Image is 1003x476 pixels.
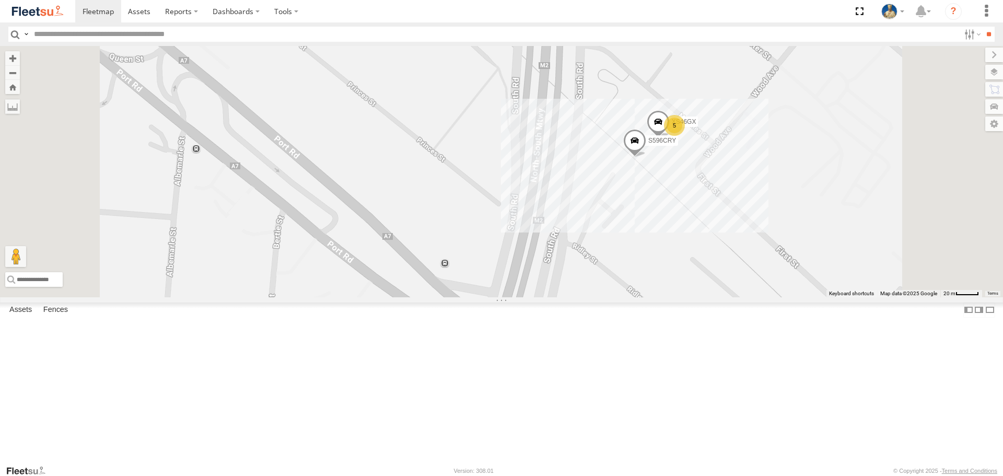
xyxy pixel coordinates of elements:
button: Zoom out [5,65,20,80]
a: Terms (opens in new tab) [987,291,998,295]
span: 20 m [943,291,955,296]
div: Version: 308.01 [454,468,494,474]
button: Zoom in [5,51,20,65]
a: Visit our Website [6,466,54,476]
label: Fences [38,303,73,318]
div: © Copyright 2025 - [893,468,997,474]
span: S596CRY [648,137,676,144]
label: Dock Summary Table to the Right [974,303,984,318]
i: ? [945,3,962,20]
span: Map data ©2025 Google [880,291,937,296]
label: Search Filter Options [960,27,983,42]
a: Terms and Conditions [942,468,997,474]
img: fleetsu-logo-horizontal.svg [10,4,65,18]
label: Measure [5,99,20,114]
button: Drag Pegman onto the map to open Street View [5,246,26,267]
label: Search Query [22,27,30,42]
label: Dock Summary Table to the Left [963,303,974,318]
label: Assets [4,303,37,318]
button: Keyboard shortcuts [829,290,874,297]
div: Matt Draper [878,4,908,19]
button: Zoom Home [5,80,20,94]
label: Map Settings [985,117,1003,131]
div: 5 [664,115,685,136]
button: Map scale: 20 m per 41 pixels [940,290,982,297]
label: Hide Summary Table [985,303,995,318]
